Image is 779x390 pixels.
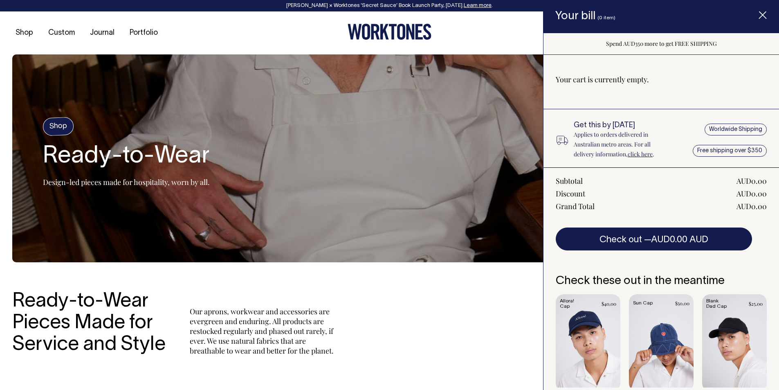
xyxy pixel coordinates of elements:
h4: Shop [43,117,74,136]
a: Learn more [464,3,492,8]
div: AUD0.00 [736,189,767,198]
a: Shop [12,26,36,40]
a: Portfolio [126,26,161,40]
a: Custom [45,26,78,40]
p: Our aprons, workwear and accessories are evergreen and enduring. All products are restocked regul... [190,307,337,356]
a: Journal [87,26,118,40]
div: AUD0.00 [736,201,767,211]
div: Subtotal [556,176,583,186]
p: Applies to orders delivered in Australian metro areas. For all delivery information, . [574,130,671,159]
p: Your cart is currently empty. [556,74,767,84]
div: Grand Total [556,201,595,211]
h6: Get this by [DATE] [574,122,671,130]
h3: Ready-to-Wear Pieces Made for Service and Style [12,291,172,356]
button: Check out —AUD0.00 AUD [556,228,752,250]
span: AUD0.00 AUD [651,236,708,244]
span: Spend AUD350 more to get FREE SHIPPING [606,40,717,47]
div: [PERSON_NAME] × Worktones ‘Secret Sauce’ Book Launch Party, [DATE]. . [8,3,771,9]
h6: Check these out in the meantime [556,275,767,288]
div: AUD0.00 [736,176,767,186]
div: Discount [556,189,585,198]
p: Design-led pieces made for hospitality, worn by all. [43,177,210,187]
span: (0 item) [597,16,615,20]
a: click here [628,150,653,158]
h1: Ready-to-Wear [43,144,210,170]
